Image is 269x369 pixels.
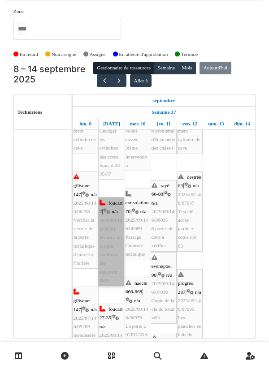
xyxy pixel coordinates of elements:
[178,209,196,249] span: Test clé accès jardin + copie clé 63
[126,217,148,231] span: 2025/09/146/06989
[90,51,106,58] label: Assigné
[134,298,140,303] span: n/a
[20,51,38,58] label: En retard
[74,298,91,312] span: gilisquet 147
[100,324,106,329] span: n/a
[52,51,76,58] label: Non assigné
[74,332,95,338] span: menuiserie
[166,272,173,278] span: n/a
[17,22,26,35] input: Tous
[152,298,175,320] span: Copie de la clé du local vélo
[126,280,148,294] span: haecht 666-668
[152,281,174,295] span: 2025/09/146/07038
[77,118,94,129] a: 8 septembre 2025
[154,62,178,74] button: Semaine
[74,173,97,267] div: |
[13,8,24,15] label: Zone
[181,51,198,58] label: Terminé
[74,315,96,329] span: 2025/07/146/05269
[74,288,97,339] div: |
[155,118,173,129] a: 11 septembre 2025
[178,174,201,188] span: destrée 63
[126,190,149,259] div: |
[232,118,252,129] a: 14 septembre 2025
[152,253,176,322] div: |
[126,200,149,214] span: consolation 70
[178,280,193,294] span: progrès 287
[178,298,201,312] span: 2025/09/146/07090
[180,118,200,129] a: 12 septembre 2025
[91,307,97,312] span: n/a
[13,64,93,85] h2: 8 – 14 septembre 2025
[151,95,178,106] a: 8 septembre 2025
[152,263,172,277] span: evenepoel 98
[200,62,231,74] button: Aujourd'hui
[178,173,202,250] div: |
[100,332,122,346] span: 2025/08/146/06702
[195,289,201,295] span: n/a
[140,209,147,214] span: n/a
[74,200,96,214] span: 2025/08/146/06258
[97,74,112,87] button: Précédent
[74,217,95,266] span: Vérifier la serrure de la porte métallique d’entrée à l’arrière
[149,107,178,118] a: Semaine 37
[74,183,91,197] span: gilisquet 147
[100,306,123,320] span: foucart 27-35
[152,181,176,250] div: |
[152,209,174,223] span: 2025/09/146/06835
[91,192,97,197] span: n/a
[126,120,148,168] span: Réparation volets cassés - 3ième intervention
[128,118,148,129] a: 10 septembre 2025
[126,234,145,257] span: Passage Controle technique
[152,183,169,197] span: rayé 66-80
[17,109,43,115] span: Techniciens
[152,226,174,248] span: 8 portes de cave à vérifier
[178,62,196,74] button: Mois
[193,183,199,188] span: n/a
[100,84,123,178] div: |
[101,118,122,129] a: 9 septembre 2025
[119,51,168,58] label: En attente d'approbation
[130,74,151,87] button: Aller à
[178,192,201,206] span: 2025/09/146/07047
[206,118,226,129] a: 13 septembre 2025
[112,74,126,87] button: Suivant
[126,306,148,320] span: 2025/09/146/06979
[152,200,158,206] span: n/a
[93,62,154,74] button: Gestionnaire de ressources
